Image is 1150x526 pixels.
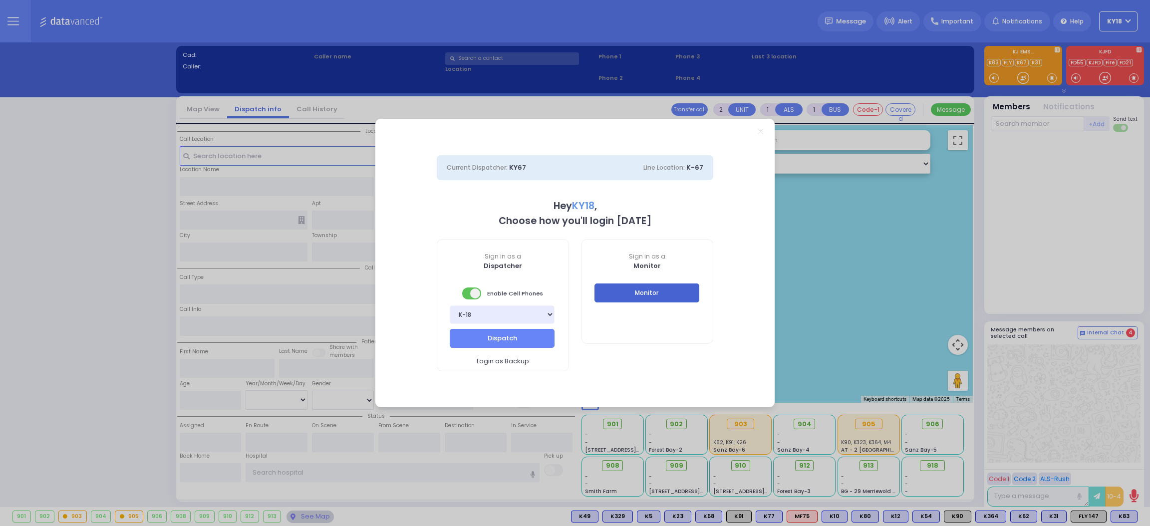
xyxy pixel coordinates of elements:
[477,356,529,366] span: Login as Backup
[447,163,508,172] span: Current Dispatcher:
[450,329,555,348] button: Dispatch
[484,261,522,270] b: Dispatcher
[633,261,661,270] b: Monitor
[643,163,685,172] span: Line Location:
[686,163,703,172] span: K-67
[758,129,763,134] a: Close
[509,163,526,172] span: KY67
[462,286,543,300] span: Enable Cell Phones
[554,199,597,213] b: Hey ,
[582,252,713,261] span: Sign in as a
[437,252,569,261] span: Sign in as a
[594,283,699,302] button: Monitor
[499,214,651,228] b: Choose how you'll login [DATE]
[572,199,594,213] span: KY18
